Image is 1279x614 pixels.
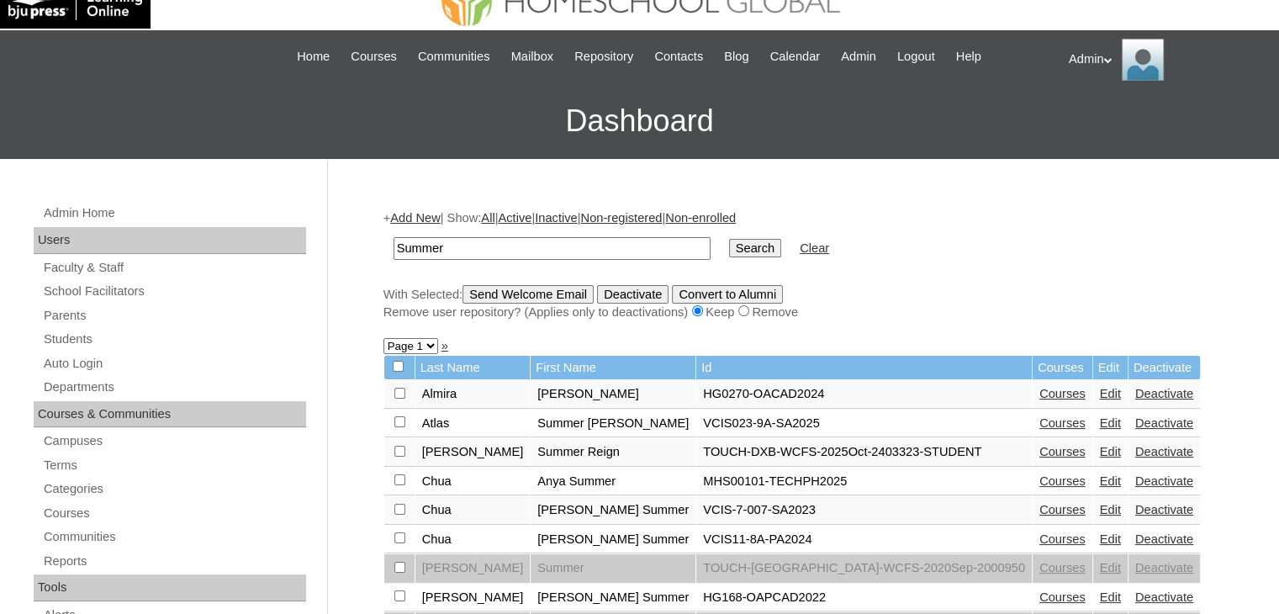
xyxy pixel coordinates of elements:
a: Deactivate [1135,445,1193,458]
a: Add New [390,211,440,225]
a: Active [498,211,531,225]
td: Chua [415,496,531,525]
a: Deactivate [1135,561,1193,574]
a: Courses [1039,416,1086,430]
a: Parents [42,305,306,326]
a: Edit [1100,590,1121,604]
td: [PERSON_NAME] Summer [531,496,695,525]
a: Clear [800,241,829,255]
input: Search [729,239,781,257]
a: Courses [1039,474,1086,488]
div: With Selected: [383,285,1216,321]
span: Contacts [654,47,703,66]
a: Departments [42,377,306,398]
td: Summer Reign [531,438,695,467]
a: Courses [1039,561,1086,574]
a: Admin Home [42,203,306,224]
a: Edit [1100,561,1121,574]
td: Atlas [415,410,531,438]
a: Edit [1100,532,1121,546]
div: Courses & Communities [34,401,306,428]
a: Edit [1100,387,1121,400]
a: Courses [342,47,405,66]
a: Communities [42,527,306,548]
td: VCIS-7-007-SA2023 [696,496,1032,525]
td: Chua [415,468,531,496]
a: Home [288,47,338,66]
a: Deactivate [1135,503,1193,516]
a: Repository [566,47,642,66]
a: Mailbox [503,47,563,66]
input: Search [394,237,711,260]
a: Faculty & Staff [42,257,306,278]
a: Categories [42,479,306,500]
td: Id [696,356,1032,380]
td: Summer [PERSON_NAME] [531,410,695,438]
a: Deactivate [1135,387,1193,400]
a: Deactivate [1135,532,1193,546]
img: Admin Homeschool Global [1122,39,1164,81]
a: Courses [1039,387,1086,400]
span: Courses [351,47,397,66]
span: Admin [841,47,876,66]
div: Tools [34,574,306,601]
td: Last Name [415,356,531,380]
td: HG168-OAPCAD2022 [696,584,1032,612]
a: Courses [1039,503,1086,516]
a: » [441,339,448,352]
span: Repository [574,47,633,66]
span: Logout [897,47,935,66]
td: TOUCH-[GEOGRAPHIC_DATA]-WCFS-2020Sep-2000950 [696,554,1032,583]
td: Courses [1033,356,1092,380]
span: Help [956,47,981,66]
a: Logout [889,47,943,66]
a: Calendar [762,47,828,66]
a: Courses [1039,590,1086,604]
a: Contacts [646,47,711,66]
div: Users [34,227,306,254]
td: Edit [1093,356,1128,380]
td: TOUCH-DXB-WCFS-2025Oct-2403323-STUDENT [696,438,1032,467]
td: Anya Summer [531,468,695,496]
a: Courses [1039,445,1086,458]
td: First Name [531,356,695,380]
td: [PERSON_NAME] [531,380,695,409]
td: Chua [415,526,531,554]
td: [PERSON_NAME] [415,554,531,583]
h3: Dashboard [8,83,1271,159]
a: Admin [832,47,885,66]
div: Remove user repository? (Applies only to deactivations) Keep Remove [383,304,1216,321]
a: Blog [716,47,757,66]
td: [PERSON_NAME] [415,438,531,467]
td: VCIS023-9A-SA2025 [696,410,1032,438]
input: Deactivate [597,285,669,304]
a: School Facilitators [42,281,306,302]
input: Send Welcome Email [462,285,594,304]
div: + | Show: | | | | [383,209,1216,320]
td: Summer [531,554,695,583]
span: Home [297,47,330,66]
td: VCIS11-8A-PA2024 [696,526,1032,554]
a: Edit [1100,474,1121,488]
a: Deactivate [1135,474,1193,488]
a: Communities [410,47,499,66]
span: Calendar [770,47,820,66]
td: [PERSON_NAME] Summer [531,526,695,554]
td: [PERSON_NAME] [415,584,531,612]
span: Mailbox [511,47,554,66]
a: Edit [1100,503,1121,516]
a: Campuses [42,431,306,452]
a: Edit [1100,416,1121,430]
td: Deactivate [1128,356,1200,380]
span: Communities [418,47,490,66]
a: Deactivate [1135,416,1193,430]
a: Terms [42,455,306,476]
a: Edit [1100,445,1121,458]
td: [PERSON_NAME] Summer [531,584,695,612]
div: Admin [1069,39,1262,81]
td: HG0270-OACAD2024 [696,380,1032,409]
span: Blog [724,47,748,66]
a: Courses [1039,532,1086,546]
a: Help [948,47,990,66]
a: Courses [42,503,306,524]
